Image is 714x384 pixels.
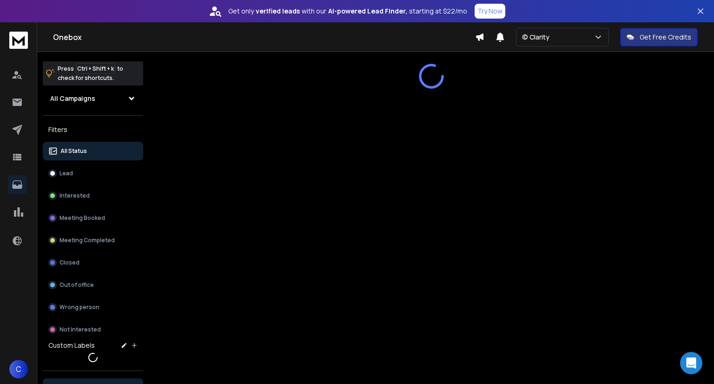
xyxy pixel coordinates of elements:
[522,33,553,42] p: © Clarity
[59,281,94,289] p: Out of office
[48,341,95,350] h3: Custom Labels
[477,7,502,16] p: Try Now
[59,326,101,333] p: Not Interested
[58,64,123,83] p: Press to check for shortcuts.
[9,32,28,49] img: logo
[53,32,475,43] h1: Onebox
[256,7,300,16] strong: verified leads
[43,89,143,108] button: All Campaigns
[76,63,115,74] span: Ctrl + Shift + k
[59,170,73,177] p: Lead
[43,142,143,160] button: All Status
[43,253,143,272] button: Closed
[43,276,143,294] button: Out of office
[43,123,143,136] h3: Filters
[59,237,115,244] p: Meeting Completed
[43,186,143,205] button: Interested
[59,214,105,222] p: Meeting Booked
[43,209,143,227] button: Meeting Booked
[50,94,95,103] h1: All Campaigns
[59,304,99,311] p: Wrong person
[43,164,143,183] button: Lead
[228,7,467,16] p: Get only with our starting at $22/mo
[680,352,702,374] div: Open Intercom Messenger
[640,33,691,42] p: Get Free Credits
[9,360,28,378] button: C
[475,4,505,19] button: Try Now
[59,192,90,199] p: Interested
[620,28,698,46] button: Get Free Credits
[43,320,143,339] button: Not Interested
[43,298,143,317] button: Wrong person
[328,7,407,16] strong: AI-powered Lead Finder,
[60,147,87,155] p: All Status
[43,231,143,250] button: Meeting Completed
[59,259,79,266] p: Closed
